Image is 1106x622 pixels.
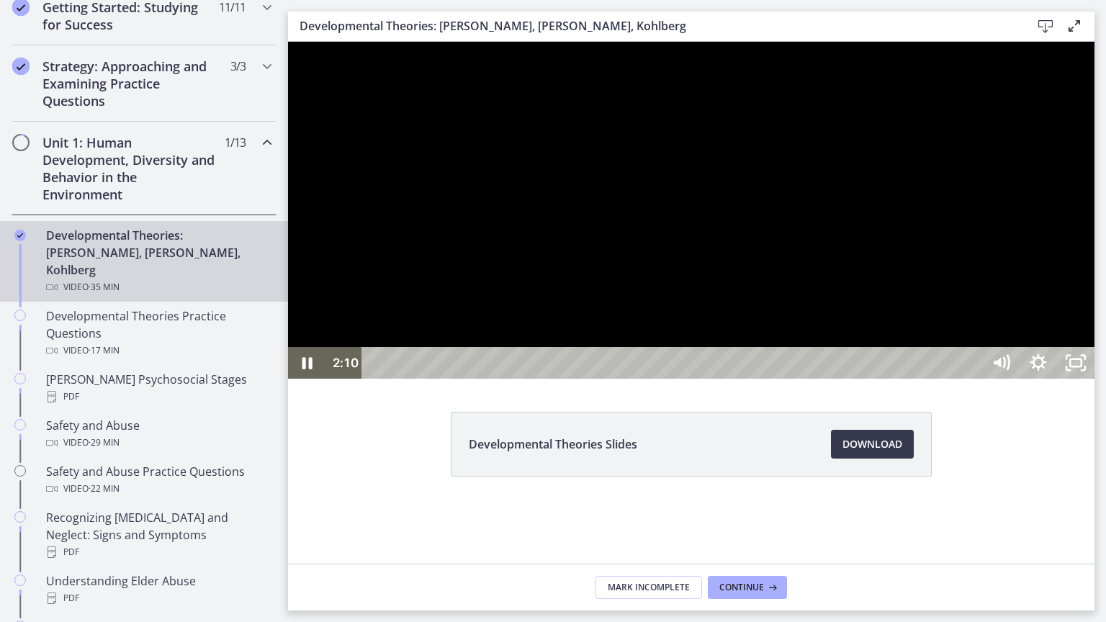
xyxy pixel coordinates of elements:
[46,227,271,296] div: Developmental Theories: [PERSON_NAME], [PERSON_NAME], Kohlberg
[46,417,271,451] div: Safety and Abuse
[46,342,271,359] div: Video
[230,58,246,75] span: 3 / 3
[708,576,787,599] button: Continue
[46,544,271,561] div: PDF
[89,434,120,451] span: · 29 min
[46,463,271,497] div: Safety and Abuse Practice Questions
[46,434,271,451] div: Video
[42,58,218,109] h2: Strategy: Approaching and Examining Practice Questions
[46,388,271,405] div: PDF
[46,307,271,359] div: Developmental Theories Practice Questions
[842,436,902,453] span: Download
[831,430,914,459] a: Download
[46,371,271,405] div: [PERSON_NAME] Psychosocial Stages
[608,582,690,593] span: Mark Incomplete
[46,480,271,497] div: Video
[288,42,1094,379] iframe: Video Lesson
[14,230,26,241] i: Completed
[694,305,732,337] button: Mute
[89,480,120,497] span: · 22 min
[89,279,120,296] span: · 35 min
[469,436,637,453] span: Developmental Theories Slides
[89,342,120,359] span: · 17 min
[42,134,218,203] h2: Unit 1: Human Development, Diversity and Behavior in the Environment
[225,134,246,151] span: 1 / 13
[769,305,806,337] button: Unfullscreen
[595,576,702,599] button: Mark Incomplete
[46,279,271,296] div: Video
[46,509,271,561] div: Recognizing [MEDICAL_DATA] and Neglect: Signs and Symptoms
[300,17,1008,35] h3: Developmental Theories: [PERSON_NAME], [PERSON_NAME], Kohlberg
[46,590,271,607] div: PDF
[732,305,769,337] button: Show settings menu
[12,58,30,75] i: Completed
[719,582,764,593] span: Continue
[46,572,271,607] div: Understanding Elder Abuse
